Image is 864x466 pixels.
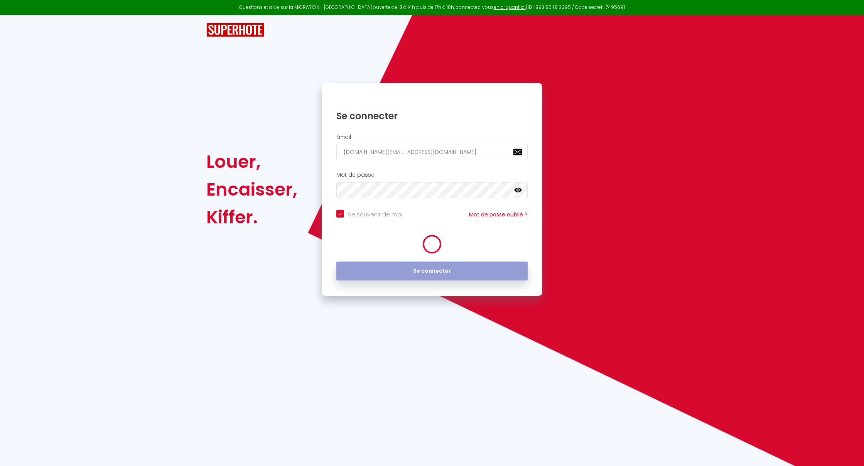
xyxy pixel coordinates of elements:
[336,110,528,122] h1: Se connecter
[336,172,528,178] h2: Mot de passe
[206,176,297,203] div: Encaisser,
[336,262,528,281] button: Se connecter
[206,148,297,176] div: Louer,
[494,4,526,10] a: en cliquant ici
[206,203,297,231] div: Kiffer.
[336,144,528,160] input: Ton Email
[336,134,528,140] h2: Email
[469,211,528,218] a: Mot de passe oublié ?
[206,23,264,37] img: SuperHote logo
